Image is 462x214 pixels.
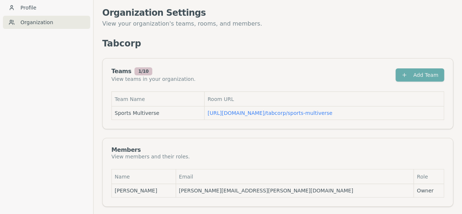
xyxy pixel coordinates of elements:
[205,92,444,106] th: Room URL
[102,19,453,29] p: View your organization's teams, rooms, and members.
[111,67,195,75] div: Teams
[102,38,141,49] p: Tabcorp
[176,184,414,198] td: [PERSON_NAME][EMAIL_ADDRESS][PERSON_NAME][DOMAIN_NAME]
[414,169,444,184] th: Role
[115,109,159,117] span: Sports Multiverse
[417,187,441,194] span: Owner
[3,16,90,29] a: Organization
[207,110,332,116] a: [URL][DOMAIN_NAME]/tabcorp/sports-multiverse
[112,169,176,184] th: Name
[112,184,176,198] td: [PERSON_NAME]
[134,67,153,75] div: 1 / 10
[176,169,414,184] th: Email
[111,75,195,83] div: View teams in your organization.
[102,7,453,19] h1: Organization Settings
[112,92,205,106] th: Team Name
[396,68,444,82] button: Add Team
[3,1,90,14] a: Profile
[111,153,190,160] div: View members and their roles.
[111,147,190,153] div: Members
